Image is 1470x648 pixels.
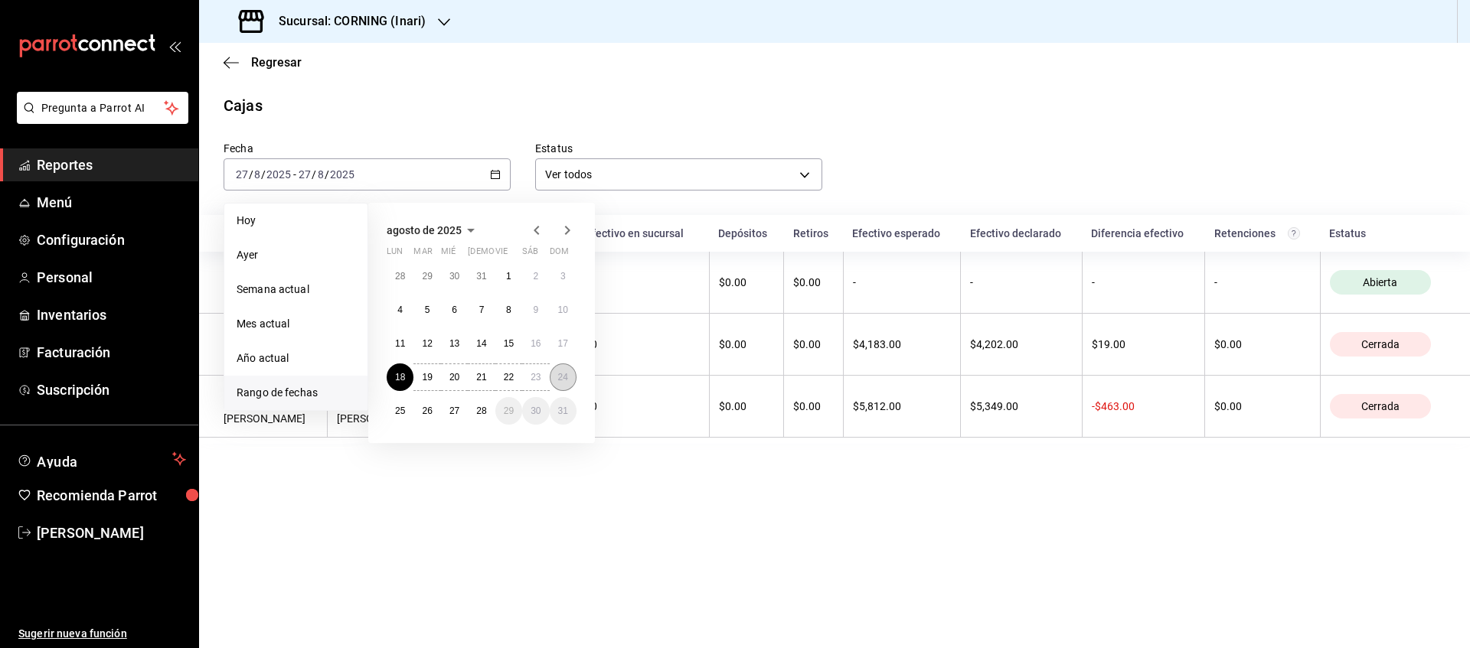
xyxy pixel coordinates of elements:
[325,168,329,181] span: /
[719,400,774,412] div: $0.00
[235,168,249,181] input: --
[387,296,413,324] button: 4 de agosto de 2025
[504,405,514,416] abbr: 29 de agosto de 2025
[1214,338,1311,350] div: $0.00
[387,363,413,391] button: 18 de agosto de 2025
[793,400,834,412] div: $0.00
[422,372,432,383] abbr: 19 de agosto de 2025
[41,100,165,116] span: Pregunta a Parrot AI
[495,262,522,290] button: 1 de agosto de 2025
[224,143,511,154] label: Fecha
[522,397,549,425] button: 30 de agosto de 2025
[168,40,181,52] button: open_drawer_menu
[37,230,186,250] span: Configuración
[425,304,430,315] abbr: 5 de agosto de 2025
[558,338,568,349] abbr: 17 de agosto de 2025
[449,372,459,383] abbr: 20 de agosto de 2025
[18,626,186,642] span: Sugerir nueva función
[441,262,468,290] button: 30 de julio de 2025
[387,224,462,236] span: agosto de 2025
[441,296,468,324] button: 6 de agosto de 2025
[476,372,486,383] abbr: 21 de agosto de 2025
[506,271,511,282] abbr: 1 de agosto de 2025
[1092,400,1196,412] div: -$463.00
[535,143,822,154] label: Estatus
[853,276,952,288] div: -
[495,363,522,391] button: 22 de agosto de 2025
[476,405,486,416] abbr: 28 de agosto de 2025
[1214,276,1311,288] div: -
[504,338,514,349] abbr: 15 de agosto de 2025
[441,246,456,262] abbr: miércoles
[37,523,186,543] span: [PERSON_NAME]
[522,246,538,262] abbr: sábado
[224,55,302,70] button: Regresar
[317,168,325,181] input: --
[298,168,312,181] input: --
[531,372,541,383] abbr: 23 de agosto de 2025
[413,363,440,391] button: 19 de agosto de 2025
[1092,276,1196,288] div: -
[37,450,166,468] span: Ayuda
[413,397,440,425] button: 26 de agosto de 2025
[237,316,355,332] span: Mes actual
[793,227,835,239] div: Retiros
[449,338,459,349] abbr: 13 de agosto de 2025
[387,262,413,290] button: 28 de julio de 2025
[970,338,1072,350] div: $4,202.00
[413,330,440,357] button: 12 de agosto de 2025
[550,246,569,262] abbr: domingo
[853,338,952,350] div: $4,183.00
[11,111,188,127] a: Pregunta a Parrot AI
[37,304,186,325] span: Inventarios
[558,304,568,315] abbr: 10 de agosto de 2025
[495,397,522,425] button: 29 de agosto de 2025
[251,55,302,70] span: Regresar
[468,296,495,324] button: 7 de agosto de 2025
[793,276,834,288] div: $0.00
[237,247,355,263] span: Ayer
[422,405,432,416] abbr: 26 de agosto de 2025
[422,271,432,282] abbr: 29 de julio de 2025
[535,158,822,190] div: Ver todos
[266,168,292,181] input: ----
[397,304,403,315] abbr: 4 de agosto de 2025
[468,246,558,262] abbr: jueves
[531,338,541,349] abbr: 16 de agosto de 2025
[413,262,440,290] button: 29 de julio de 2025
[1355,338,1406,350] span: Cerrada
[550,296,577,324] button: 10 de agosto de 2025
[266,12,426,31] h3: Sucursal: CORNING (Inari)
[558,405,568,416] abbr: 31 de agosto de 2025
[395,405,405,416] abbr: 25 de agosto de 2025
[719,338,774,350] div: $0.00
[312,168,316,181] span: /
[422,338,432,349] abbr: 12 de agosto de 2025
[329,168,355,181] input: ----
[479,304,485,315] abbr: 7 de agosto de 2025
[522,262,549,290] button: 2 de agosto de 2025
[1329,227,1445,239] div: Estatus
[387,246,403,262] abbr: lunes
[852,227,952,239] div: Efectivo esperado
[550,330,577,357] button: 17 de agosto de 2025
[1214,227,1312,239] div: Retenciones
[504,372,514,383] abbr: 22 de agosto de 2025
[37,267,186,288] span: Personal
[495,296,522,324] button: 8 de agosto de 2025
[550,363,577,391] button: 24 de agosto de 2025
[1357,276,1403,288] span: Abierta
[550,397,577,425] button: 31 de agosto de 2025
[37,485,186,506] span: Recomienda Parrot
[261,168,266,181] span: /
[1092,338,1196,350] div: $19.00
[449,271,459,282] abbr: 30 de julio de 2025
[452,304,457,315] abbr: 6 de agosto de 2025
[1288,227,1300,239] svg: Total de retenciones de propinas registradas
[550,262,577,290] button: 3 de agosto de 2025
[476,338,486,349] abbr: 14 de agosto de 2025
[387,330,413,357] button: 11 de agosto de 2025
[1091,227,1196,239] div: Diferencia efectivo
[37,192,186,213] span: Menú
[37,379,186,400] span: Suscripción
